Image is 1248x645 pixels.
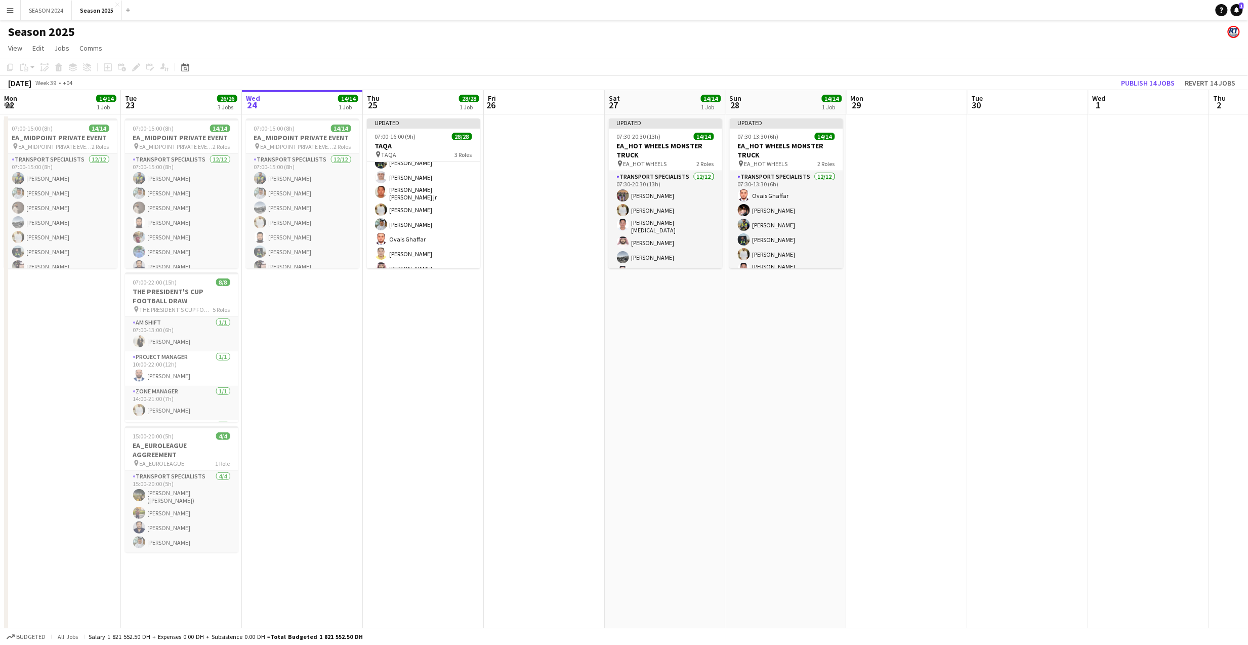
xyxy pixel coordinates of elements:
[617,133,661,140] span: 07:30-20:30 (13h)
[1093,94,1106,103] span: Wed
[140,143,213,150] span: EA_MIDPOINT PRIVATE EVENT
[4,118,117,268] app-job-card: 07:00-15:00 (8h)14/14EA_MIDPOINT PRIVATE EVENT EA_MIDPOINT PRIVATE EVENT2 RolesTransport Speciali...
[455,151,472,158] span: 3 Roles
[246,94,260,103] span: Wed
[375,133,416,140] span: 07:00-16:00 (9h)
[125,351,238,386] app-card-role: Project Manager1/110:00-22:00 (12h)[PERSON_NAME]
[270,633,363,640] span: Total Budgeted 1 821 552.50 DH
[246,154,359,350] app-card-role: Transport Specialists12/1207:00-15:00 (8h)[PERSON_NAME][PERSON_NAME][PERSON_NAME][PERSON_NAME][PE...
[50,42,73,55] a: Jobs
[133,278,177,286] span: 07:00-22:00 (15h)
[488,94,496,103] span: Fri
[1181,76,1240,90] button: Revert 14 jobs
[382,151,397,158] span: TAQA
[72,1,122,20] button: Season 2025
[367,65,480,308] app-card-role: [PERSON_NAME][PERSON_NAME][PERSON_NAME][PERSON_NAME][PERSON_NAME][PERSON_NAME] [PERSON_NAME] jr[P...
[244,99,260,111] span: 24
[28,42,48,55] a: Edit
[815,133,835,140] span: 14/14
[1091,99,1106,111] span: 1
[125,272,238,422] app-job-card: 07:00-22:00 (15h)8/8THE PRESIDENT'S CUP FOOTBALL DRAW THE PRESIDENT'S CUP FOOTBALL DRAW5 RolesAM ...
[246,133,359,142] h3: EA_MIDPOINT PRIVATE EVENT
[365,99,380,111] span: 25
[730,171,843,370] app-card-role: Transport Specialists12/1207:30-13:30 (6h)Ovais Ghaffar[PERSON_NAME][PERSON_NAME][PERSON_NAME][PE...
[1212,99,1226,111] span: 2
[4,94,17,103] span: Mon
[125,471,238,552] app-card-role: Transport Specialists4/415:00-20:00 (5h)[PERSON_NAME] ([PERSON_NAME])[PERSON_NAME][PERSON_NAME][P...
[133,432,174,440] span: 15:00-20:00 (5h)
[16,633,46,640] span: Budgeted
[730,94,742,103] span: Sun
[213,306,230,313] span: 5 Roles
[8,44,22,53] span: View
[218,103,237,111] div: 3 Jobs
[367,118,480,268] app-job-card: Updated07:00-16:00 (9h)28/28TAQA TAQA3 Roles[PERSON_NAME][PERSON_NAME][PERSON_NAME][PERSON_NAME][...
[623,160,667,168] span: EA_HOT WHEELS
[1214,94,1226,103] span: Thu
[730,118,843,127] div: Updated
[701,95,721,102] span: 14/14
[125,426,238,552] app-job-card: 15:00-20:00 (5h)4/4EA_EUROLEAGUE AGGREEMENT EA_EUROLEAGUE1 RoleTransport Specialists4/415:00-20:0...
[3,99,17,111] span: 22
[254,125,295,132] span: 07:00-15:00 (8h)
[12,125,53,132] span: 07:00-15:00 (8h)
[63,79,72,87] div: +04
[92,143,109,150] span: 2 Roles
[367,94,380,103] span: Thu
[19,143,92,150] span: EA_MIDPOINT PRIVATE EVENT
[125,94,137,103] span: Tue
[216,460,230,467] span: 1 Role
[339,103,358,111] div: 1 Job
[216,432,230,440] span: 4/4
[701,103,721,111] div: 1 Job
[21,1,72,20] button: SEASON 2024
[54,44,69,53] span: Jobs
[140,306,213,313] span: THE PRESIDENT'S CUP FOOTBALL DRAW
[609,118,722,268] app-job-card: Updated07:30-20:30 (13h)14/14EA_HOT WHEELS MONSTER TRUCK EA_HOT WHEELS2 RolesTransport Specialist...
[246,118,359,268] app-job-card: 07:00-15:00 (8h)14/14EA_MIDPOINT PRIVATE EVENT EA_MIDPOINT PRIVATE EVENT2 RolesTransport Speciali...
[452,133,472,140] span: 28/28
[133,125,174,132] span: 07:00-15:00 (8h)
[1231,4,1243,16] a: 1
[1228,26,1240,38] app-user-avatar: ROAD TRANSIT
[609,171,722,370] app-card-role: Transport Specialists12/1207:30-20:30 (13h)[PERSON_NAME][PERSON_NAME][PERSON_NAME][MEDICAL_DATA][...
[972,94,983,103] span: Tue
[213,143,230,150] span: 2 Roles
[97,103,116,111] div: 1 Job
[123,99,137,111] span: 23
[210,125,230,132] span: 14/14
[125,441,238,459] h3: EA_EUROLEAGUE AGGREEMENT
[4,42,26,55] a: View
[609,94,620,103] span: Sat
[730,118,843,268] app-job-card: Updated07:30-13:30 (6h)14/14EA_HOT WHEELS MONSTER TRUCK EA_HOT WHEELS2 RolesTransport Specialists...
[338,95,358,102] span: 14/14
[4,154,117,350] app-card-role: Transport Specialists12/1207:00-15:00 (8h)[PERSON_NAME][PERSON_NAME][PERSON_NAME][PERSON_NAME][PE...
[459,95,479,102] span: 28/28
[730,141,843,159] h3: EA_HOT WHEELS MONSTER TRUCK
[367,141,480,150] h3: TAQA
[89,633,363,640] div: Salary 1 821 552.50 DH + Expenses 0.00 DH + Subsistence 0.00 DH =
[125,133,238,142] h3: EA_MIDPOINT PRIVATE EVENT
[331,125,351,132] span: 14/14
[849,99,864,111] span: 29
[96,95,116,102] span: 14/14
[4,133,117,142] h3: EA_MIDPOINT PRIVATE EVENT
[367,118,480,127] div: Updated
[8,24,75,39] h1: Season 2025
[217,95,237,102] span: 26/26
[79,44,102,53] span: Comms
[8,78,31,88] div: [DATE]
[486,99,496,111] span: 26
[1239,3,1244,9] span: 1
[818,160,835,168] span: 2 Roles
[125,154,238,350] app-card-role: Transport Specialists12/1207:00-15:00 (8h)[PERSON_NAME][PERSON_NAME][PERSON_NAME][PERSON_NAME][PE...
[460,103,479,111] div: 1 Job
[694,133,714,140] span: 14/14
[822,103,842,111] div: 1 Job
[261,143,334,150] span: EA_MIDPOINT PRIVATE EVENT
